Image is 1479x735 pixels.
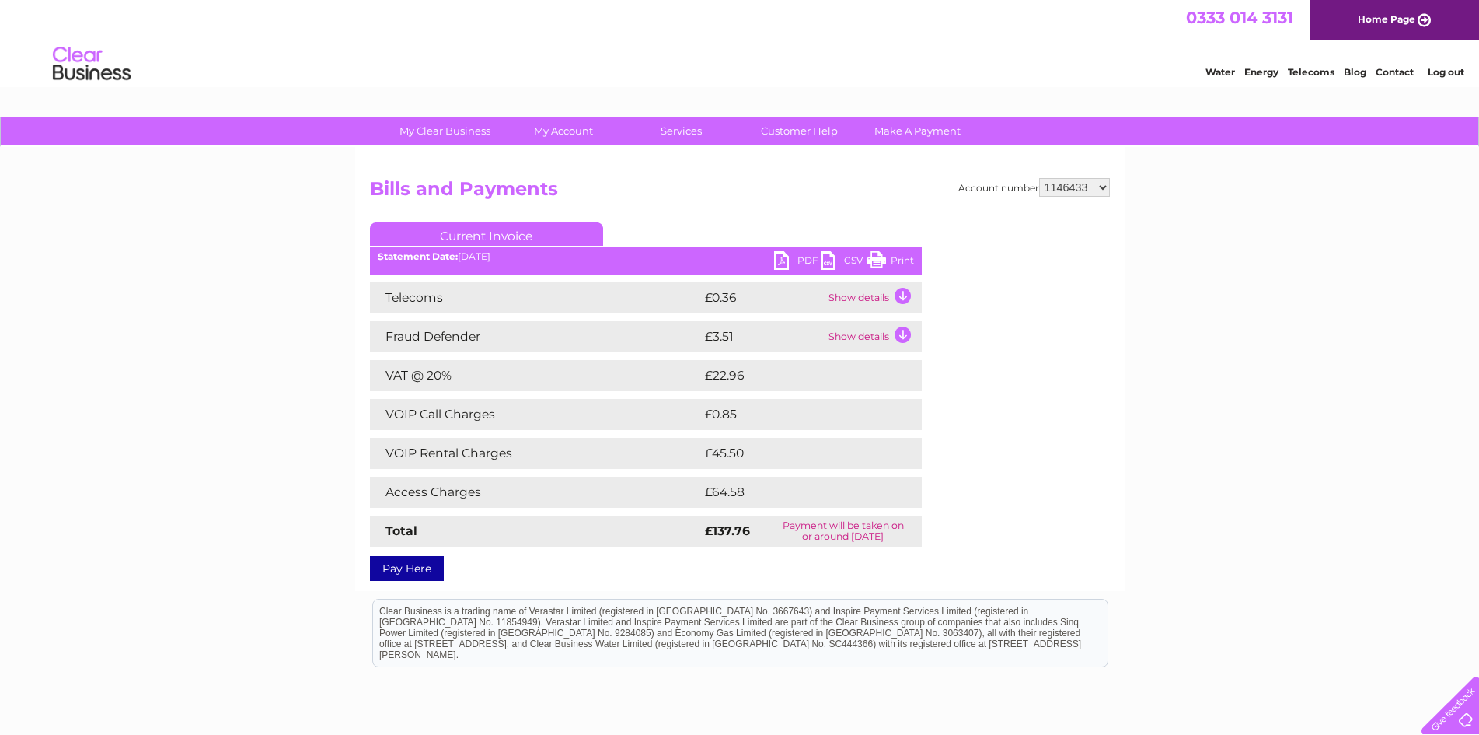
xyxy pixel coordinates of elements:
[370,222,603,246] a: Current Invoice
[373,9,1108,75] div: Clear Business is a trading name of Verastar Limited (registered in [GEOGRAPHIC_DATA] No. 3667643...
[1376,66,1414,78] a: Contact
[774,251,821,274] a: PDF
[701,477,891,508] td: £64.58
[1186,8,1293,27] a: 0333 014 3131
[867,251,914,274] a: Print
[499,117,627,145] a: My Account
[370,282,701,313] td: Telecoms
[385,523,417,538] strong: Total
[821,251,867,274] a: CSV
[1344,66,1366,78] a: Blog
[735,117,863,145] a: Customer Help
[1288,66,1334,78] a: Telecoms
[825,321,922,352] td: Show details
[370,477,701,508] td: Access Charges
[370,360,701,391] td: VAT @ 20%
[765,516,921,547] td: Payment will be taken on or around [DATE]
[381,117,509,145] a: My Clear Business
[853,117,982,145] a: Make A Payment
[1428,66,1464,78] a: Log out
[370,321,701,352] td: Fraud Defender
[370,438,701,469] td: VOIP Rental Charges
[701,282,825,313] td: £0.36
[701,399,885,430] td: £0.85
[1244,66,1278,78] a: Energy
[701,360,891,391] td: £22.96
[825,282,922,313] td: Show details
[958,178,1110,197] div: Account number
[52,40,131,88] img: logo.png
[370,556,444,581] a: Pay Here
[370,251,922,262] div: [DATE]
[617,117,745,145] a: Services
[370,399,701,430] td: VOIP Call Charges
[1205,66,1235,78] a: Water
[701,438,890,469] td: £45.50
[378,250,458,262] b: Statement Date:
[701,321,825,352] td: £3.51
[705,523,750,538] strong: £137.76
[370,178,1110,208] h2: Bills and Payments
